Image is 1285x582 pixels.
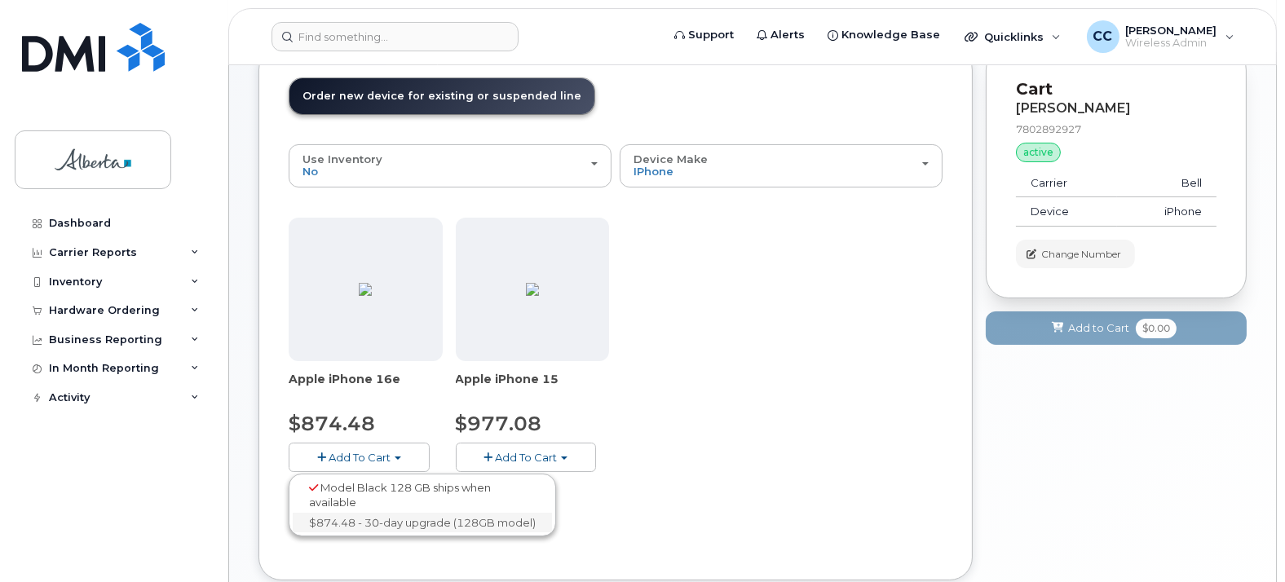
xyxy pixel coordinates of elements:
img: BB80DA02-9C0E-4782-AB1B-B1D93CAC2204.png [359,283,372,296]
img: 96FE4D95-2934-46F2-B57A-6FE1B9896579.png [526,283,539,296]
span: $0.00 [1136,319,1177,338]
span: Use Inventory [302,152,382,165]
span: [PERSON_NAME] [1126,24,1217,37]
span: Change Number [1041,247,1121,262]
button: Use Inventory No [289,144,612,187]
button: Add To Cart [289,443,430,471]
span: iPhone [634,165,673,178]
a: Alerts [745,19,816,51]
span: Add to Cart [1068,320,1129,336]
p: Cart [1016,77,1217,101]
span: Add To Cart [495,451,557,464]
span: Add To Cart [329,451,391,464]
span: Alerts [771,27,805,43]
span: CC [1093,27,1113,46]
button: Add To Cart [456,443,597,471]
span: $977.08 [456,412,542,435]
span: Order new device for existing or suspended line [302,90,581,102]
input: Find something... [272,22,519,51]
td: Carrier [1016,169,1117,198]
div: Apple iPhone 15 [456,371,610,403]
div: Colleen Chow [1075,20,1246,53]
td: Bell [1117,169,1217,198]
span: Wireless Admin [1126,37,1217,50]
div: Apple iPhone 16e [289,371,443,403]
a: Support [663,19,745,51]
span: $874.48 [289,412,375,435]
div: 7802892927 [1016,122,1217,136]
a: Knowledge Base [816,19,952,51]
div: Quicklinks [953,20,1072,53]
td: Device [1016,197,1117,227]
td: iPhone [1117,197,1217,227]
span: Quicklinks [984,30,1044,43]
button: Change Number [1016,240,1135,268]
span: Model Black 128 GB ships when available [309,481,491,509]
span: Device Make [634,152,708,165]
span: Support [688,27,734,43]
span: No [302,165,318,178]
a: $874.48 - 30-day upgrade (128GB model) [293,513,552,533]
div: [PERSON_NAME] [1016,101,1217,116]
button: Add to Cart $0.00 [986,311,1247,345]
button: Device Make iPhone [620,144,943,187]
span: Knowledge Base [841,27,940,43]
div: active [1016,143,1061,162]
